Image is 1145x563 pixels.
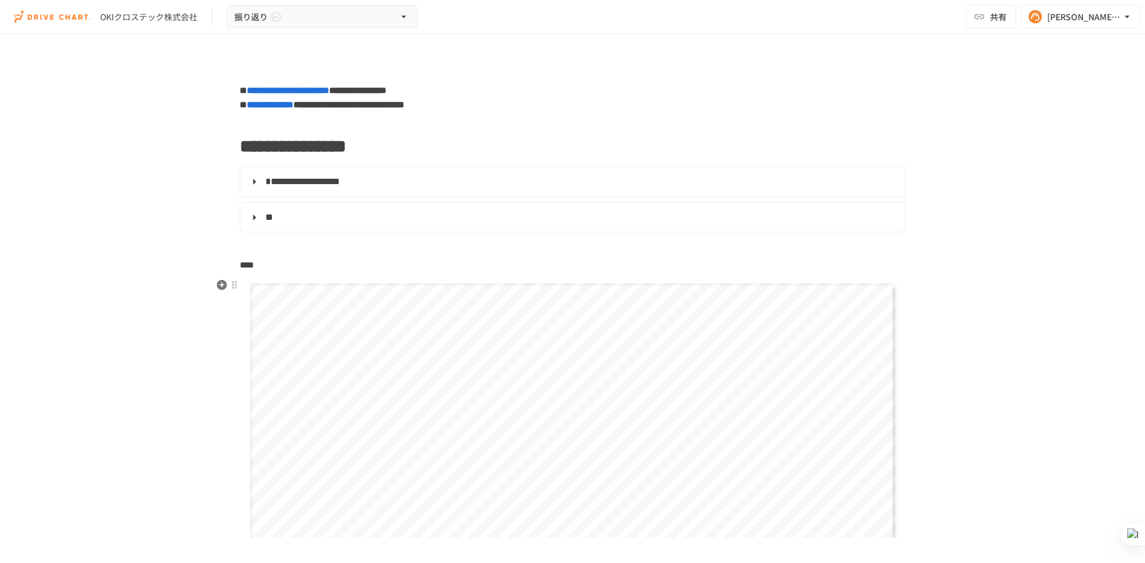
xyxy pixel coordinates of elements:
span: 共有 [990,10,1007,23]
button: [PERSON_NAME][EMAIL_ADDRESS][DOMAIN_NAME] [1021,5,1140,29]
span: 振り返り [234,10,268,24]
button: 共有 [966,5,1016,29]
div: [PERSON_NAME][EMAIL_ADDRESS][DOMAIN_NAME] [1047,10,1121,24]
div: OKIクロステック株式会社 [100,11,197,23]
img: i9VDDS9JuLRLX3JIUyK59LcYp6Y9cayLPHs4hOxMB9W [14,7,91,26]
button: 振り返り [227,5,417,29]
